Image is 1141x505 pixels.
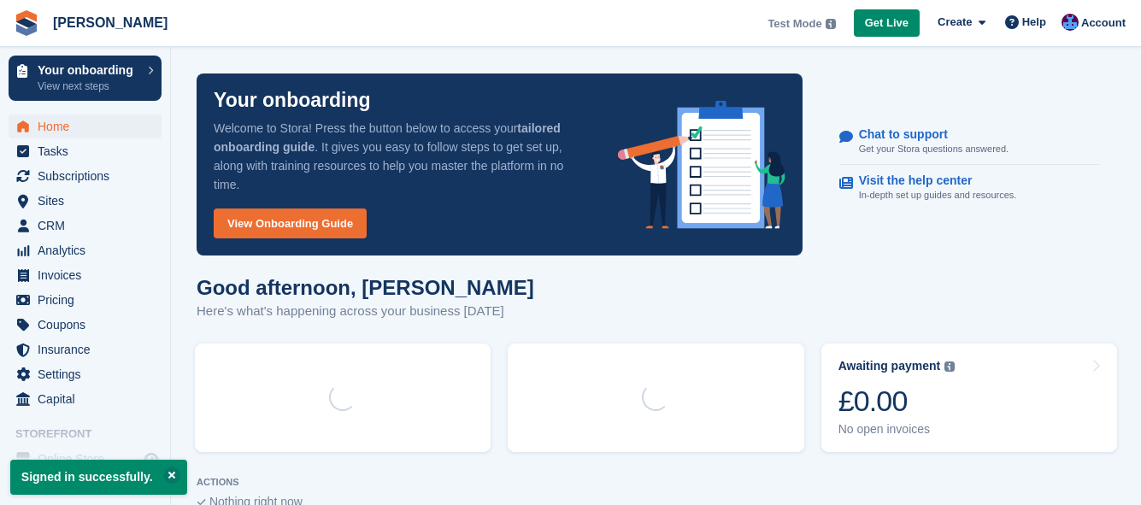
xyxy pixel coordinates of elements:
img: icon-info-grey-7440780725fd019a000dd9b08b2336e03edf1995a4989e88bcd33f0948082b44.svg [944,361,955,372]
span: Tasks [38,139,140,163]
div: £0.00 [838,384,956,419]
span: Invoices [38,263,140,287]
a: menu [9,238,162,262]
a: menu [9,189,162,213]
a: menu [9,214,162,238]
span: Insurance [38,338,140,361]
a: Your onboarding View next steps [9,56,162,101]
a: menu [9,387,162,411]
p: Chat to support [859,127,995,142]
p: Welcome to Stora! Press the button below to access your . It gives you easy to follow steps to ge... [214,119,591,194]
img: Andrew Omeltschenko [1062,14,1079,31]
a: menu [9,288,162,312]
a: Chat to support Get your Stora questions answered. [839,119,1099,166]
a: Preview store [141,449,162,469]
a: menu [9,447,162,471]
p: ACTIONS [197,477,1115,488]
p: Your onboarding [38,64,139,76]
span: CRM [38,214,140,238]
p: Get your Stora questions answered. [859,142,1009,156]
span: Coupons [38,313,140,337]
span: Analytics [38,238,140,262]
span: Capital [38,387,140,411]
span: Pricing [38,288,140,312]
a: Visit the help center In-depth set up guides and resources. [839,165,1099,211]
img: onboarding-info-6c161a55d2c0e0a8cae90662b2fe09162a5109e8cc188191df67fb4f79e88e88.svg [618,101,785,229]
h1: Good afternoon, [PERSON_NAME] [197,276,534,299]
span: Home [38,115,140,138]
img: icon-info-grey-7440780725fd019a000dd9b08b2336e03edf1995a4989e88bcd33f0948082b44.svg [826,19,836,29]
span: Test Mode [768,15,821,32]
p: Your onboarding [214,91,371,110]
p: In-depth set up guides and resources. [859,188,1017,203]
a: menu [9,263,162,287]
span: Storefront [15,426,170,443]
p: Signed in successfully. [10,460,187,495]
a: Get Live [854,9,920,38]
img: stora-icon-8386f47178a22dfd0bd8f6a31ec36ba5ce8667c1dd55bd0f319d3a0aa187defe.svg [14,10,39,36]
a: menu [9,139,162,163]
a: View Onboarding Guide [214,208,367,238]
a: menu [9,115,162,138]
span: Online Store [38,447,140,471]
a: menu [9,362,162,386]
a: Awaiting payment £0.00 No open invoices [821,344,1117,452]
span: Sites [38,189,140,213]
span: Account [1081,15,1126,32]
a: [PERSON_NAME] [46,9,174,37]
a: menu [9,338,162,361]
span: Help [1022,14,1046,31]
a: menu [9,164,162,188]
span: Subscriptions [38,164,140,188]
span: Create [938,14,972,31]
div: No open invoices [838,422,956,437]
p: Visit the help center [859,173,1003,188]
a: menu [9,313,162,337]
p: View next steps [38,79,139,94]
div: Awaiting payment [838,359,941,373]
span: Get Live [865,15,909,32]
p: Here's what's happening across your business [DATE] [197,302,534,321]
span: Settings [38,362,140,386]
